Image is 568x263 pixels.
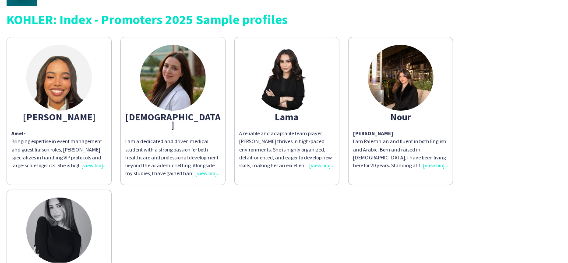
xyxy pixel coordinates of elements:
[239,130,335,169] div: A reliable and adaptable team player, [PERSON_NAME] thrives in high-paced environments. She is hi...
[368,45,434,111] img: thumb-679938f59e16b.jpeg
[26,45,92,111] img: thumb-681220cc550b1.jpeg
[11,113,107,121] div: [PERSON_NAME]
[125,137,221,177] div: I am a dedicated and driven medical student with a strong passion for both healthcare and profess...
[125,113,221,129] div: [DEMOGRAPHIC_DATA]
[11,130,107,169] p: Bringing expertise in event management and guest liaison roles, [PERSON_NAME] specializes in hand...
[254,45,320,111] img: thumb-67f452eed82c9.jpeg
[11,130,25,137] b: Amel
[24,130,25,137] span: -
[353,130,393,137] b: [PERSON_NAME]
[353,113,448,121] div: Nour
[239,113,335,121] div: Lama
[353,130,448,169] p: I am Palestinian and fluent in both English and Arabic. Born and raised in [DEMOGRAPHIC_DATA], I ...
[140,45,206,111] img: thumb-6818eb475a471.jpeg
[7,13,561,26] div: KOHLER: Index - Promoters 2025 Sample profiles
